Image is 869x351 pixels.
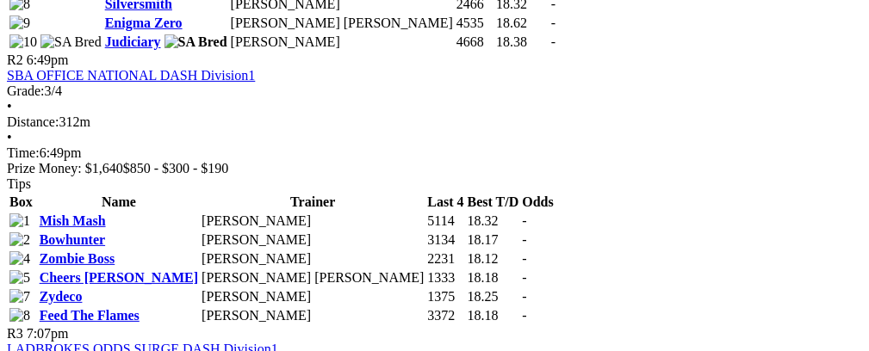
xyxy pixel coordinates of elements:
div: Prize Money: $1,640 [7,161,862,176]
a: Judiciary [105,34,161,49]
th: Trainer [201,194,425,211]
td: 4535 [456,15,493,32]
img: 7 [9,289,30,305]
img: 5 [9,270,30,286]
span: 7:07pm [27,326,69,341]
td: 3134 [426,231,464,249]
a: Bowhunter [40,232,105,247]
td: [PERSON_NAME] [201,288,425,305]
span: R3 [7,326,23,341]
a: SBA OFFICE NATIONAL DASH Division1 [7,68,255,83]
span: Distance: [7,114,59,129]
td: [PERSON_NAME] [201,231,425,249]
td: 18.12 [467,250,520,268]
td: 3372 [426,307,464,324]
span: - [522,308,526,323]
th: Last 4 [426,194,464,211]
td: 1333 [426,269,464,286]
div: 3/4 [7,83,862,99]
span: Time: [7,145,40,160]
td: [PERSON_NAME] [PERSON_NAME] [201,269,425,286]
span: • [7,130,12,145]
span: - [522,289,526,304]
td: 18.18 [467,307,520,324]
span: - [522,251,526,266]
th: Best T/D [467,194,520,211]
td: [PERSON_NAME] [201,307,425,324]
img: 9 [9,15,30,31]
a: Mish Mash [40,213,106,228]
td: [PERSON_NAME] [201,250,425,268]
span: Tips [7,176,31,191]
td: 18.62 [495,15,549,32]
img: 10 [9,34,37,50]
span: $850 - $300 - $190 [123,161,229,175]
span: • [7,99,12,114]
td: 1375 [426,288,464,305]
td: 4668 [456,34,493,51]
td: 2231 [426,250,464,268]
a: Enigma Zero [105,15,183,30]
img: 8 [9,308,30,323]
div: 312m [7,114,862,130]
span: R2 [7,52,23,67]
img: 2 [9,232,30,248]
a: Zydeco [40,289,83,304]
td: 18.17 [467,231,520,249]
th: Name [39,194,199,211]
span: - [522,270,526,285]
a: Zombie Boss [40,251,115,266]
img: SA Bred [40,34,102,50]
span: - [551,15,556,30]
td: 18.18 [467,269,520,286]
td: 18.32 [467,212,520,230]
img: 4 [9,251,30,267]
img: 1 [9,213,30,229]
th: Odds [521,194,554,211]
td: 5114 [426,212,464,230]
a: Feed The Flames [40,308,140,323]
td: [PERSON_NAME] [PERSON_NAME] [230,15,454,32]
span: Grade: [7,83,45,98]
span: Box [9,194,33,209]
td: [PERSON_NAME] [230,34,454,51]
span: 6:49pm [27,52,69,67]
td: 18.25 [467,288,520,305]
div: 6:49pm [7,145,862,161]
span: - [551,34,556,49]
td: [PERSON_NAME] [201,212,425,230]
span: - [522,232,526,247]
span: - [522,213,526,228]
td: 18.38 [495,34,549,51]
img: SA Bred [164,34,227,50]
a: Cheers [PERSON_NAME] [40,270,198,285]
